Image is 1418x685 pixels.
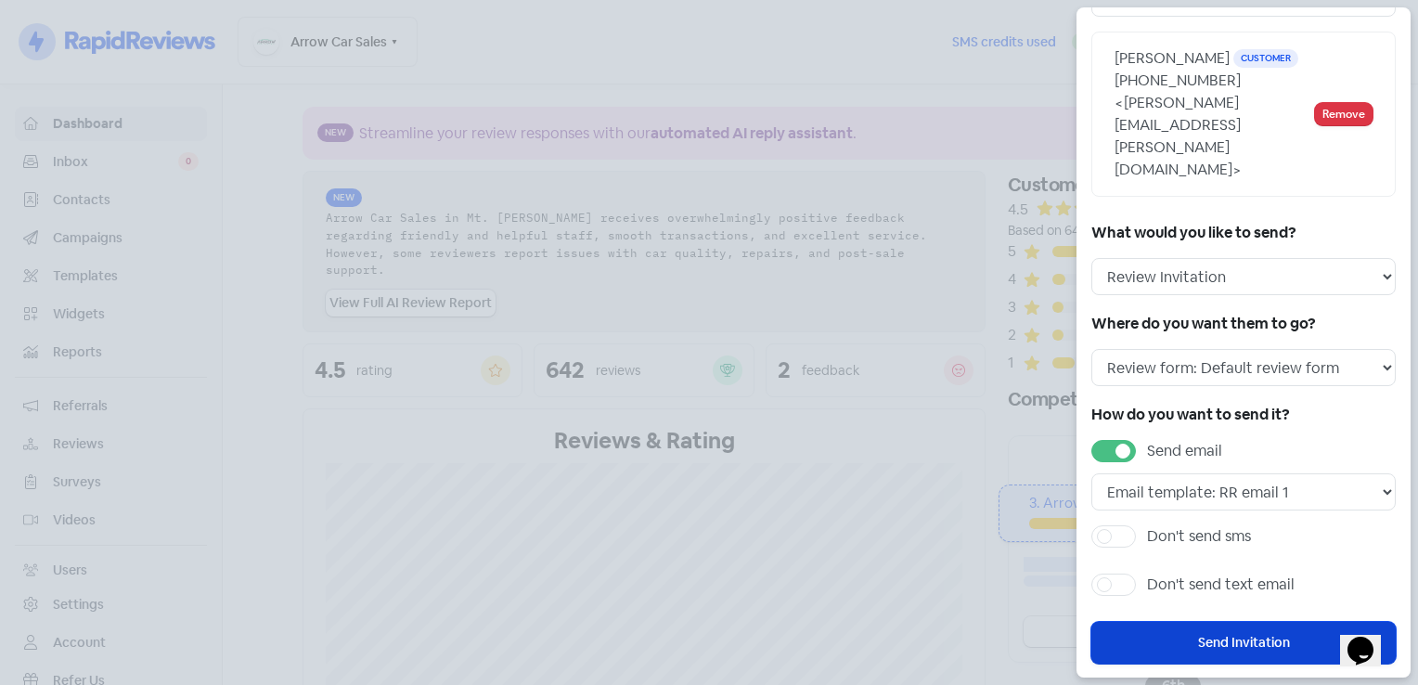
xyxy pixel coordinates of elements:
button: Send Invitation [1091,622,1396,664]
label: Don't send sms [1147,525,1251,548]
label: Send email [1147,440,1222,462]
h5: What would you like to send? [1091,219,1396,247]
button: Remove [1315,103,1373,125]
span: Customer [1233,49,1298,68]
label: Don't send text email [1147,574,1295,596]
div: [PHONE_NUMBER] [1115,70,1315,181]
span: [PERSON_NAME] [1115,48,1230,68]
iframe: chat widget [1340,611,1399,666]
h5: Where do you want them to go? [1091,310,1396,338]
h5: How do you want to send it? [1091,401,1396,429]
span: <[PERSON_NAME][EMAIL_ADDRESS][PERSON_NAME][DOMAIN_NAME]> [1115,93,1242,179]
